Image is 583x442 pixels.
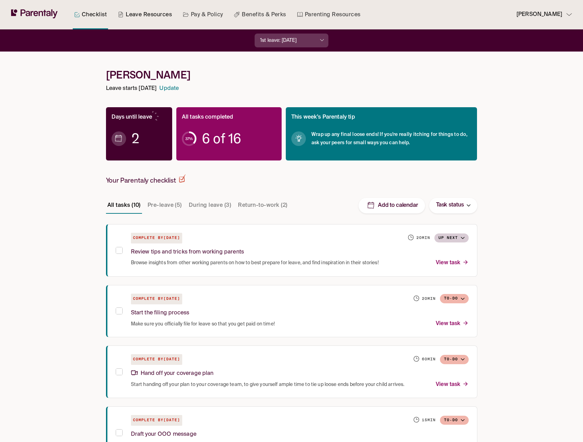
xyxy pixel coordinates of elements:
button: Add to calendar [359,198,425,213]
button: 1st leave: [DATE] [255,34,328,47]
p: All tasks completed [182,113,233,122]
span: 6 of 16 [202,135,241,142]
p: Start the filing process [131,309,189,318]
p: View task [436,380,468,389]
h2: Your Parentaly checklist [106,174,186,185]
button: Return-to-work (2) [237,197,289,214]
a: Update [159,84,179,93]
p: [PERSON_NAME] [516,10,562,19]
p: Hand off your coverage plan [131,369,214,378]
p: Task status [436,201,464,210]
button: To-do [440,355,469,364]
h1: [PERSON_NAME] [106,68,477,81]
button: Up next [434,233,469,243]
p: View task [436,319,468,329]
span: Make sure you officially file for leave so that you get paid on time! [131,321,275,328]
h6: Complete by [DATE] [131,294,182,304]
p: Draft your OOO message [131,430,196,439]
span: Start handing off your plan to your coverage team, to give yourself ample time to tie up loose en... [131,381,405,388]
button: During leave (3) [187,197,232,214]
p: Add to calendar [378,202,418,209]
p: Leave starts [DATE] [106,84,157,93]
button: All tasks (10) [106,197,142,214]
h6: Complete by [DATE] [131,354,182,365]
h6: 20 min [422,296,436,302]
p: 1st leave: [DATE] [260,37,297,44]
p: Review tips and tricks from working parents [131,248,244,257]
div: Task stage tabs [106,197,290,214]
h6: Complete by [DATE] [131,233,182,243]
button: To-do [440,294,469,303]
p: Days until leave [112,113,152,122]
h6: 20 min [416,235,430,241]
span: Wrap up any final loose ends! If you're really itching for things to do, ask your peers for small... [311,130,472,147]
button: Pre-leave (5) [146,197,183,214]
h6: 60 min [422,357,436,362]
p: Browse insights from other working parents on how to best prepare for leave, and find inspiration... [131,258,379,268]
span: 2 [132,135,139,142]
button: To-do [440,416,469,425]
button: Task status [429,198,477,213]
h6: Complete by [DATE] [131,415,182,426]
p: View task [436,258,468,268]
p: This week’s Parentaly tip [291,113,355,122]
h6: 15 min [422,417,436,423]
